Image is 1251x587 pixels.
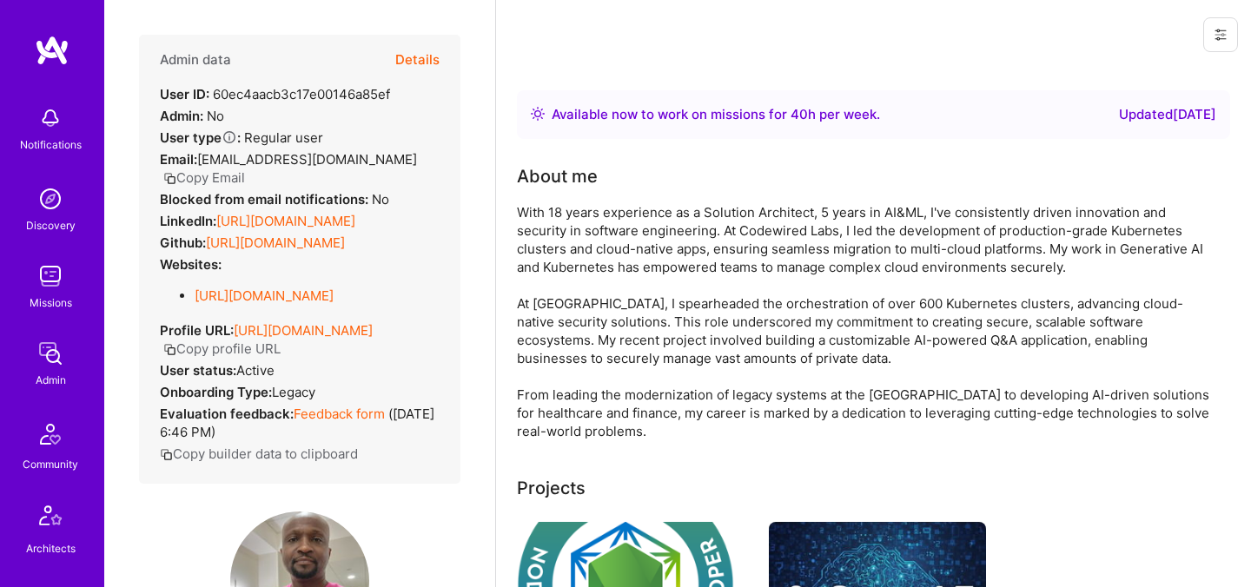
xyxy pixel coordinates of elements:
strong: Admin: [160,108,203,124]
div: Updated [DATE] [1119,104,1216,125]
span: Active [236,362,275,379]
div: ( [DATE] 6:46 PM ) [160,405,440,441]
a: [URL][DOMAIN_NAME] [234,322,373,339]
button: Copy profile URL [163,340,281,358]
button: Copy builder data to clipboard [160,445,358,463]
strong: LinkedIn: [160,213,216,229]
div: No [160,190,389,208]
img: teamwork [33,259,68,293]
span: 40 [791,106,808,122]
strong: User type : [160,129,241,146]
a: Feedback form [294,406,385,422]
img: Architects [30,498,71,539]
i: Help [222,129,237,145]
div: No [160,107,224,125]
strong: Github: [160,234,206,251]
div: Community [23,455,78,473]
img: discovery [33,181,68,216]
div: Regular user [160,129,323,147]
img: admin teamwork [33,336,68,371]
div: Notifications [20,135,82,154]
strong: Onboarding Type: [160,384,272,400]
strong: User status: [160,362,236,379]
a: [URL][DOMAIN_NAME] [206,234,345,251]
div: Admin [36,371,66,389]
strong: User ID: [160,86,209,102]
i: icon Copy [160,448,173,461]
img: Community [30,413,71,455]
div: Discovery [26,216,76,234]
div: Available now to work on missions for h per week . [552,104,880,125]
img: logo [35,35,69,66]
a: [URL][DOMAIN_NAME] [216,213,355,229]
div: Missions [30,293,72,312]
div: About me [517,163,598,189]
strong: Evaluation feedback: [160,406,294,422]
i: icon Copy [163,172,176,185]
h4: Admin data [160,52,231,68]
span: legacy [272,384,315,400]
strong: Email: [160,151,197,168]
div: With 18 years experience as a Solution Architect, 5 years in AI&ML, I've consistently driven inno... [517,203,1212,440]
a: [URL][DOMAIN_NAME] [195,287,334,304]
i: icon Copy [163,343,176,356]
div: 60ec4aacb3c17e00146a85ef [160,85,390,103]
div: Architects [26,539,76,557]
img: Availability [531,107,545,121]
span: [EMAIL_ADDRESS][DOMAIN_NAME] [197,151,417,168]
strong: Blocked from email notifications: [160,191,372,208]
div: Projects [517,475,586,501]
button: Details [395,35,440,85]
strong: Websites: [160,256,222,273]
button: Copy Email [163,168,245,187]
img: bell [33,101,68,135]
strong: Profile URL: [160,322,234,339]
